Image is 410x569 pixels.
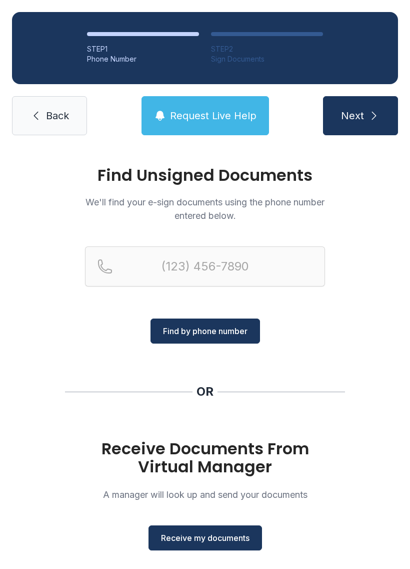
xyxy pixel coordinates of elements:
[170,109,256,123] span: Request Live Help
[85,440,325,476] h1: Receive Documents From Virtual Manager
[161,532,249,544] span: Receive my documents
[85,167,325,183] h1: Find Unsigned Documents
[85,195,325,222] p: We'll find your e-sign documents using the phone number entered below.
[211,54,323,64] div: Sign Documents
[163,325,247,337] span: Find by phone number
[46,109,69,123] span: Back
[87,44,199,54] div: STEP 1
[87,54,199,64] div: Phone Number
[85,488,325,501] p: A manager will look up and send your documents
[85,246,325,287] input: Reservation phone number
[341,109,364,123] span: Next
[196,384,213,400] div: OR
[211,44,323,54] div: STEP 2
